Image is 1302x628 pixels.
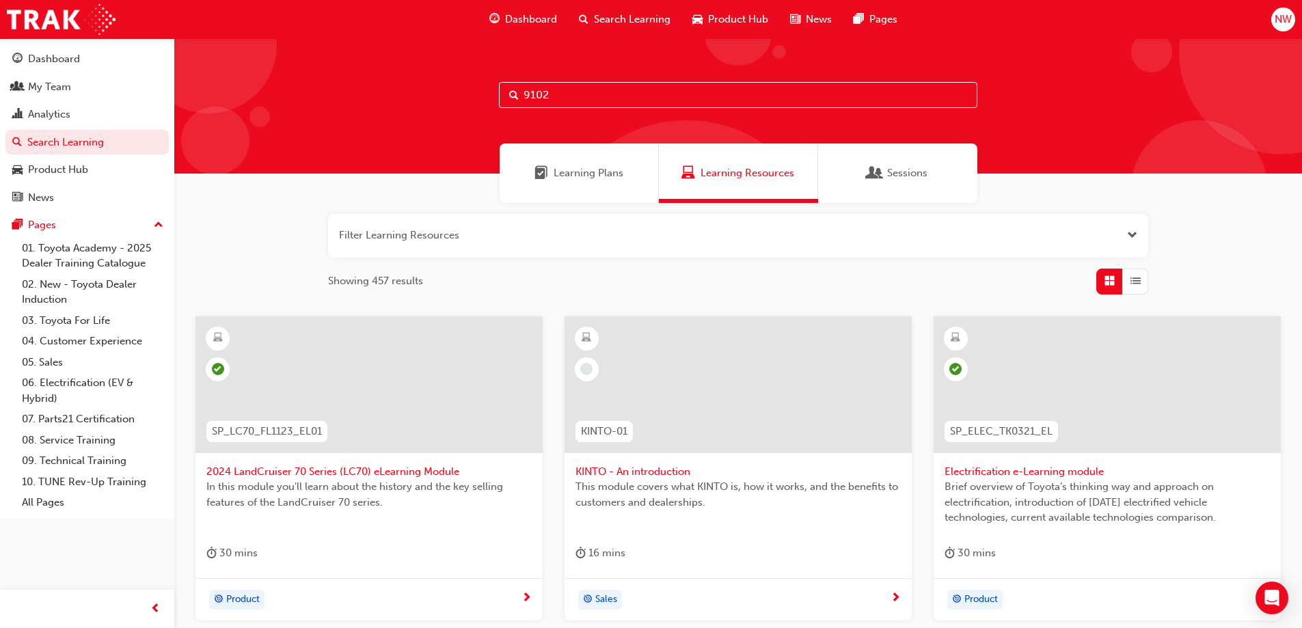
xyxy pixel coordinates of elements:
span: Brief overview of Toyota’s thinking way and approach on electrification, introduction of [DATE] e... [945,479,1270,525]
span: up-icon [154,217,163,234]
span: learningResourceType_ELEARNING-icon [582,329,591,347]
span: pages-icon [12,219,23,232]
span: learningResourceType_ELEARNING-icon [213,329,223,347]
a: 02. New - Toyota Dealer Induction [16,274,169,310]
span: learningRecordVerb_COMPLETE-icon [949,363,962,375]
span: NW [1275,12,1292,27]
span: Dashboard [505,12,557,27]
span: pages-icon [854,11,864,28]
span: Learning Resources [681,165,695,181]
a: Product Hub [5,157,169,182]
span: SP_ELEC_TK0321_EL [950,424,1053,439]
span: car-icon [12,164,23,176]
span: List [1130,273,1141,289]
span: KINTO - An introduction [575,464,901,480]
div: News [28,190,54,206]
span: Electrification e-Learning module [945,464,1270,480]
a: My Team [5,74,169,100]
span: Product [964,592,998,607]
button: Open the filter [1127,228,1137,243]
span: This module covers what KINTO is, how it works, and the benefits to customers and dealerships. [575,479,901,510]
a: guage-iconDashboard [478,5,568,33]
span: SP_LC70_FL1123_EL01 [212,424,322,439]
span: people-icon [12,81,23,94]
a: Dashboard [5,46,169,72]
a: pages-iconPages [843,5,908,33]
a: Analytics [5,102,169,127]
span: Sessions [887,165,927,181]
div: Analytics [28,107,70,122]
div: Open Intercom Messenger [1256,582,1288,614]
div: 30 mins [206,545,258,562]
a: 09. Technical Training [16,450,169,472]
a: All Pages [16,492,169,513]
span: In this module you'll learn about the history and the key selling features of the LandCruiser 70 ... [206,479,532,510]
button: Pages [5,213,169,238]
span: next-icon [521,592,532,605]
span: chart-icon [12,109,23,121]
a: 05. Sales [16,352,169,373]
span: Showing 457 results [328,273,423,289]
a: search-iconSearch Learning [568,5,681,33]
span: learningResourceType_ELEARNING-icon [951,329,960,347]
a: SP_LC70_FL1123_EL012024 LandCruiser 70 Series (LC70) eLearning ModuleIn this module you'll learn ... [195,316,543,621]
span: news-icon [790,11,800,28]
span: next-icon [891,592,901,605]
a: 03. Toyota For Life [16,310,169,331]
a: 10. TUNE Rev-Up Training [16,472,169,493]
img: Trak [7,4,116,35]
div: My Team [28,79,71,95]
span: Product Hub [708,12,768,27]
div: Product Hub [28,162,88,178]
span: target-icon [214,591,223,609]
span: Grid [1104,273,1115,289]
div: 16 mins [575,545,625,562]
a: SP_ELEC_TK0321_ELElectrification e-Learning moduleBrief overview of Toyota’s thinking way and app... [934,316,1281,621]
span: duration-icon [206,545,217,562]
input: Search... [499,82,977,108]
a: 07. Parts21 Certification [16,409,169,430]
span: Product [226,592,260,607]
div: 30 mins [945,545,996,562]
a: Learning ResourcesLearning Resources [659,144,818,203]
span: 2024 LandCruiser 70 Series (LC70) eLearning Module [206,464,532,480]
span: Learning Plans [554,165,623,181]
a: 04. Customer Experience [16,331,169,352]
span: duration-icon [945,545,955,562]
span: search-icon [579,11,588,28]
a: SessionsSessions [818,144,977,203]
a: 08. Service Training [16,430,169,451]
span: News [806,12,832,27]
a: Search Learning [5,130,169,155]
span: target-icon [583,591,593,609]
span: Search Learning [594,12,670,27]
span: search-icon [12,137,22,149]
span: Pages [869,12,897,27]
span: Learning Resources [701,165,794,181]
a: Learning PlansLearning Plans [500,144,659,203]
a: news-iconNews [779,5,843,33]
span: guage-icon [12,53,23,66]
button: DashboardMy TeamAnalyticsSearch LearningProduct HubNews [5,44,169,213]
span: duration-icon [575,545,586,562]
a: KINTO-01KINTO - An introductionThis module covers what KINTO is, how it works, and the benefits t... [565,316,912,621]
span: KINTO-01 [581,424,627,439]
span: car-icon [692,11,703,28]
span: prev-icon [150,601,161,618]
a: News [5,185,169,210]
a: 06. Electrification (EV & Hybrid) [16,372,169,409]
span: news-icon [12,192,23,204]
span: learningRecordVerb_PASS-icon [212,363,224,375]
span: learningRecordVerb_NONE-icon [580,363,593,375]
a: car-iconProduct Hub [681,5,779,33]
div: Dashboard [28,51,80,67]
span: Search [509,87,519,103]
button: NW [1271,8,1295,31]
span: guage-icon [489,11,500,28]
span: Sales [595,592,617,607]
a: 01. Toyota Academy - 2025 Dealer Training Catalogue [16,238,169,274]
span: Sessions [868,165,882,181]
